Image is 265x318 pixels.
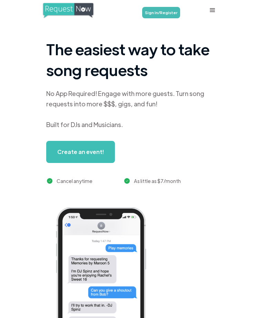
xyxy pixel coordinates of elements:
a: Create an event! [46,141,115,163]
img: green checkmark [47,178,53,184]
div: Cancel anytime [57,177,92,185]
a: home [42,2,104,19]
div: No App Required! Engage with more guests. Turn song requests into more $$$, gigs, and fun! Built ... [46,88,219,130]
div: As little as $7/month [134,177,181,185]
a: Sign In/Register [142,7,180,18]
h1: The easiest way to take song requests [46,39,219,80]
img: green checkmark [124,178,130,184]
